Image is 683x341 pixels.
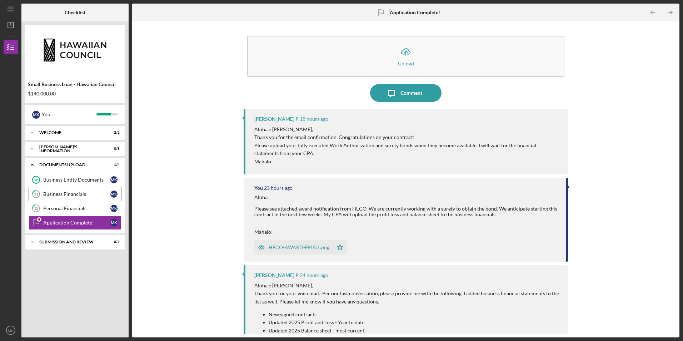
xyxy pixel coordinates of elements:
div: $140,000.00 [28,91,122,97]
text: MK [8,328,14,332]
div: WELCOME [39,130,102,135]
time: 2025-09-22 22:24 [264,185,293,191]
div: 1 / 4 [107,163,120,167]
div: Comment [400,84,422,102]
button: Upload [247,36,564,77]
div: SUBMISSION AND REVIEW [39,240,102,244]
a: 12Personal FinancialsMK [29,201,121,216]
p: Mahalo [254,158,560,165]
div: You [254,185,263,191]
div: Upload [398,61,414,66]
a: Application Complete!MK [29,216,121,230]
div: M K [110,205,118,212]
div: M K [110,219,118,226]
a: Business Entity DocumentsMK [29,173,121,187]
div: Personal Financials [43,206,110,211]
div: [PERSON_NAME] P [254,116,299,122]
div: Application Complete! [43,220,110,226]
div: 0 / 2 [107,240,120,244]
div: M K [110,176,118,183]
b: Checklist [65,10,85,15]
p: Please upload your fully executed Work Authorization and surety bonds when they become available.... [254,142,560,158]
div: HECO-AWARD-EMAIL.png [269,244,329,250]
p: Updated 2025 Balance sheet - most current [269,327,560,335]
p: Aloha e [PERSON_NAME], [254,125,560,133]
button: MK [4,323,18,337]
b: Application Complete! [390,10,440,15]
div: Aloha, Please see attached award notification from HECO. We are currently working with a surety t... [254,194,559,235]
p: Updated 2025 Profit and Loss - Year to date [269,318,560,326]
p: Thank you for your voicemail. Per our last conversation, please provide me with the following. I ... [254,290,560,306]
div: Business Financials [43,191,110,197]
a: 11Business FinancialsMK [29,187,121,201]
time: 2025-09-23 03:24 [300,116,328,122]
div: Small Business Loan - Hawaiian Council [28,81,122,87]
button: Comment [370,84,442,102]
div: Business Entity Documents [43,177,110,183]
div: You [42,108,96,120]
div: 2 / 2 [107,130,120,135]
div: 8 / 8 [107,147,120,151]
img: Product logo [25,29,125,71]
time: 2025-09-22 21:32 [300,272,328,278]
tspan: 12 [34,206,38,211]
div: [PERSON_NAME] P [254,272,299,278]
div: [PERSON_NAME]'S INFORMATION [39,145,102,153]
div: M K [110,191,118,198]
div: M K [32,111,40,119]
div: DOCUMENTS UPLOAD [39,163,102,167]
p: New signed contracts [269,311,560,318]
tspan: 11 [34,192,38,197]
p: Thank you for the email confirmation. Congratulations on your contract! [254,133,560,141]
p: Aloha e [PERSON_NAME], [254,282,560,290]
button: HECO-AWARD-EMAIL.png [254,240,347,254]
